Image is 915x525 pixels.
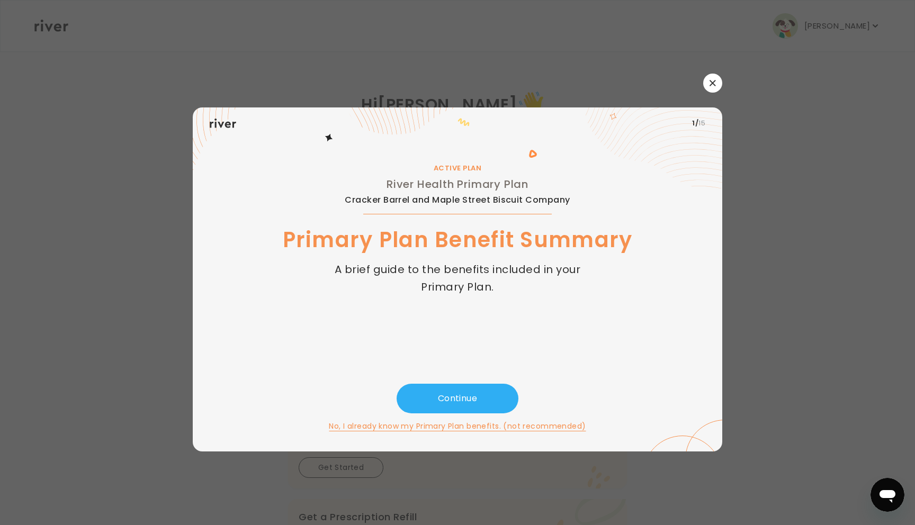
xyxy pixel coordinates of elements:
iframe: Button to launch messaging window [871,478,904,512]
h1: Primary Plan Benefit Summary [283,225,633,255]
h2: River Health Primary Plan [345,176,570,193]
span: Cracker Barrel and Maple Street Biscuit Company [345,196,570,204]
button: No, I already know my Primary Plan benefits. (not recommended) [329,420,586,432]
button: Continue [397,384,518,413]
p: A brief guide to the benefits included in your Primary Plan. [334,261,581,295]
